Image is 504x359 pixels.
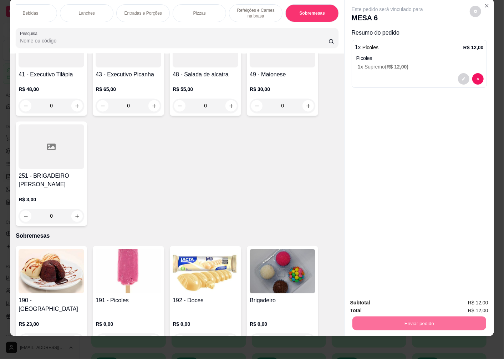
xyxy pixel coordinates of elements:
button: decrease-product-quantity [458,73,469,85]
button: decrease-product-quantity [472,73,484,85]
img: product-image [19,249,84,294]
button: increase-product-quantity [225,100,237,112]
span: Picoles [362,45,378,50]
p: Lanches [79,10,95,16]
p: Este pedido será vinculado para [352,6,423,13]
img: product-image [173,249,238,294]
strong: Total [350,308,362,313]
h4: 49 - Maionese [250,70,315,79]
p: Picoles [356,55,484,62]
button: increase-product-quantity [71,211,83,222]
h4: 251 - BRIGADEIRO [PERSON_NAME] [19,172,84,189]
p: R$ 48,00 [19,86,84,93]
button: decrease-product-quantity [174,100,185,112]
img: product-image [250,249,315,294]
button: increase-product-quantity [302,100,314,112]
p: Sobremesas [300,10,325,16]
button: decrease-product-quantity [20,335,31,347]
h4: 190 - [GEOGRAPHIC_DATA] [19,297,84,314]
p: Bebidas [23,10,38,16]
button: decrease-product-quantity [470,6,481,17]
span: R$ 12,00 ) [387,64,409,70]
button: increase-product-quantity [71,335,83,347]
p: Sobremesas [16,232,338,241]
p: 1 x [355,43,379,52]
h4: 41 - Executivo Tilápia [19,70,84,79]
p: R$ 55,00 [173,86,238,93]
span: R$ 12,00 [468,307,488,314]
h4: 48 - Salada de alcatra [173,70,238,79]
p: R$ 12,00 [463,44,484,51]
p: R$ 3,00 [19,196,84,203]
p: Entradas e Porções [124,10,162,16]
label: Pesquisa [20,30,40,36]
h4: 43 - Executivo Picanha [96,70,161,79]
h4: 192 - Doces [173,297,238,305]
p: Pizzas [193,10,206,16]
img: product-image [96,249,161,294]
p: R$ 0,00 [173,321,238,328]
p: Supremo ( [358,63,484,70]
p: MESA 6 [352,13,423,23]
h4: 191 - Picoles [96,297,161,305]
button: decrease-product-quantity [20,211,31,222]
p: Resumo do pedido [352,29,487,37]
h4: Brigadeiro [250,297,315,305]
p: R$ 30,00 [250,86,315,93]
p: Refeições e Carnes na brasa [235,7,276,19]
input: Pesquisa [20,37,329,44]
p: R$ 65,00 [96,86,161,93]
button: decrease-product-quantity [251,100,263,112]
p: R$ 23,00 [19,321,84,328]
button: Enviar pedido [352,316,486,330]
span: 1 x [358,64,365,70]
p: R$ 0,00 [96,321,161,328]
p: R$ 0,00 [250,321,315,328]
